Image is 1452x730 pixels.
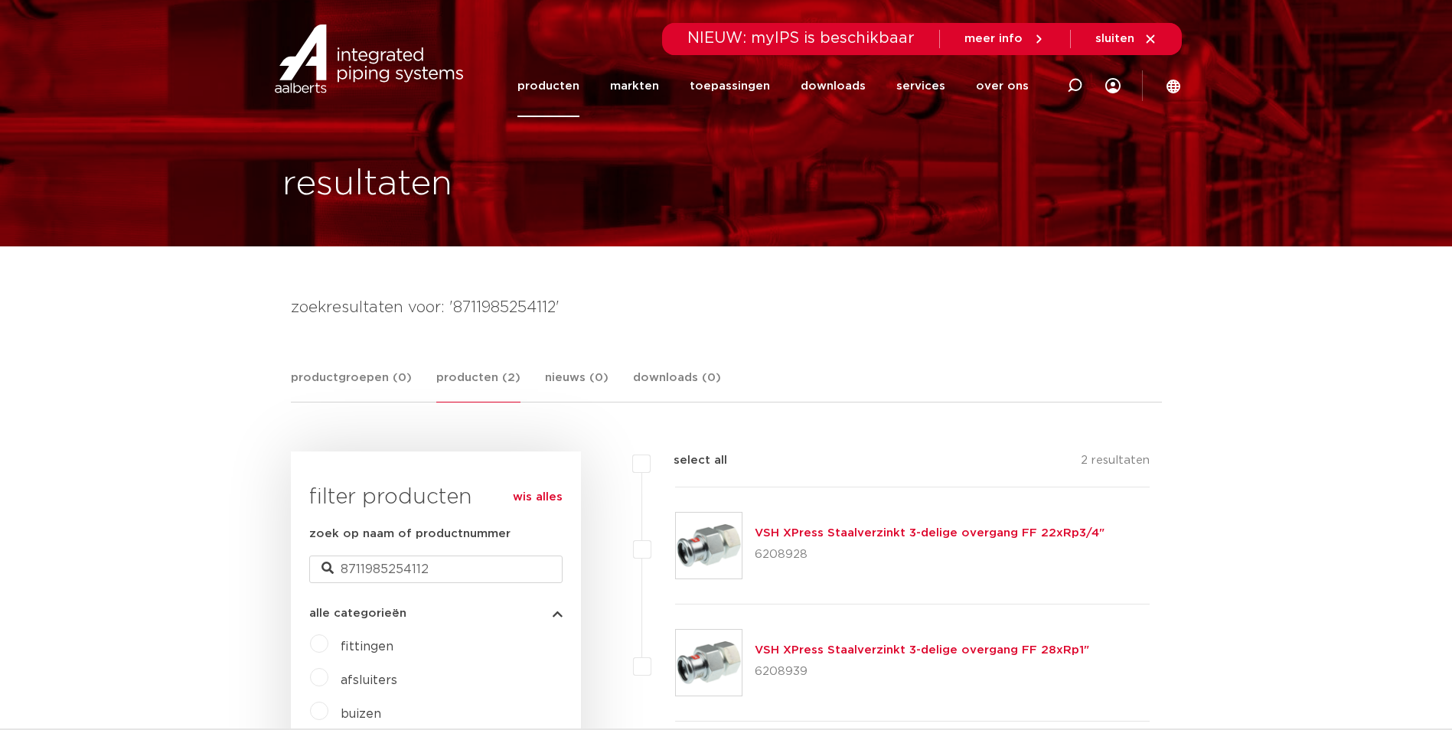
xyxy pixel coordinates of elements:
[436,369,520,402] a: producten (2)
[976,55,1029,117] a: over ons
[513,488,563,507] a: wis alles
[755,527,1104,539] a: VSH XPress Staalverzinkt 3-delige overgang FF 22xRp3/4"
[282,160,452,209] h1: resultaten
[309,608,406,619] span: alle categorieën
[610,55,659,117] a: markten
[309,556,563,583] input: zoeken
[964,32,1046,46] a: meer info
[1105,55,1121,117] div: my IPS
[687,31,915,46] span: NIEUW: myIPS is beschikbaar
[651,451,727,470] label: select all
[801,55,866,117] a: downloads
[517,55,1029,117] nav: Menu
[690,55,770,117] a: toepassingen
[545,369,609,402] a: nieuws (0)
[291,295,1162,320] h4: zoekresultaten voor: '8711985254112'
[517,55,579,117] a: producten
[1095,33,1134,44] span: sluiten
[341,674,397,686] a: afsluiters
[755,543,1104,567] p: 6208928
[291,369,412,402] a: productgroepen (0)
[676,630,742,696] img: Thumbnail for VSH XPress Staalverzinkt 3-delige overgang FF 28xRp1"
[341,640,393,653] a: fittingen
[341,708,381,720] a: buizen
[633,369,721,402] a: downloads (0)
[755,660,1089,684] p: 6208939
[309,525,511,543] label: zoek op naam of productnummer
[964,33,1023,44] span: meer info
[309,482,563,513] h3: filter producten
[1095,32,1157,46] a: sluiten
[896,55,945,117] a: services
[676,513,742,578] img: Thumbnail for VSH XPress Staalverzinkt 3-delige overgang FF 22xRp3/4"
[309,608,563,619] button: alle categorieën
[1081,451,1150,475] p: 2 resultaten
[755,644,1089,656] a: VSH XPress Staalverzinkt 3-delige overgang FF 28xRp1"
